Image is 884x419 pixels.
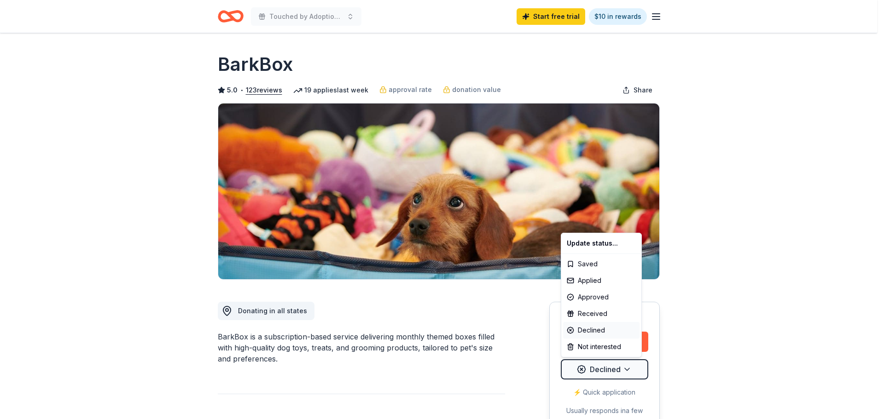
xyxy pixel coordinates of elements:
[563,256,640,272] div: Saved
[563,289,640,305] div: Approved
[563,339,640,355] div: Not interested
[563,272,640,289] div: Applied
[563,305,640,322] div: Received
[563,235,640,252] div: Update status...
[269,11,343,22] span: Touched by Adoption 2025
[563,322,640,339] div: Declined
